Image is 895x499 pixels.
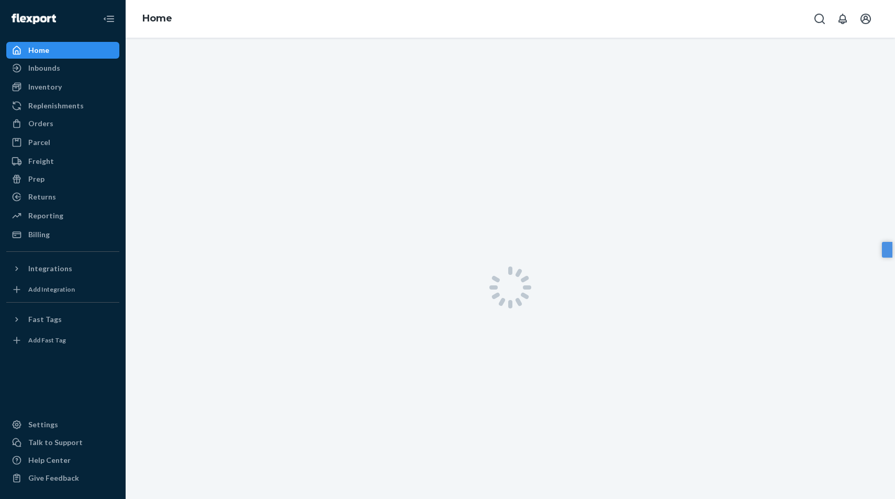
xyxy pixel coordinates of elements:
[6,281,119,298] a: Add Integration
[28,63,60,73] div: Inbounds
[28,419,58,430] div: Settings
[6,470,119,486] button: Give Feedback
[12,14,56,24] img: Flexport logo
[28,82,62,92] div: Inventory
[28,192,56,202] div: Returns
[6,332,119,349] a: Add Fast Tag
[6,207,119,224] a: Reporting
[6,42,119,59] a: Home
[6,115,119,132] a: Orders
[855,8,876,29] button: Open account menu
[6,60,119,76] a: Inbounds
[832,8,853,29] button: Open notifications
[28,473,79,483] div: Give Feedback
[28,455,71,465] div: Help Center
[28,210,63,221] div: Reporting
[28,437,83,448] div: Talk to Support
[28,45,49,56] div: Home
[6,188,119,205] a: Returns
[28,336,66,345] div: Add Fast Tag
[6,171,119,187] a: Prep
[809,8,830,29] button: Open Search Box
[6,79,119,95] a: Inventory
[28,285,75,294] div: Add Integration
[28,314,62,325] div: Fast Tags
[6,97,119,114] a: Replenishments
[6,452,119,469] a: Help Center
[6,153,119,170] a: Freight
[6,260,119,277] button: Integrations
[134,4,181,34] ol: breadcrumbs
[142,13,172,24] a: Home
[6,434,119,451] a: Talk to Support
[6,134,119,151] a: Parcel
[28,263,72,274] div: Integrations
[28,118,53,129] div: Orders
[28,137,50,148] div: Parcel
[6,226,119,243] a: Billing
[28,101,84,111] div: Replenishments
[6,311,119,328] button: Fast Tags
[28,174,44,184] div: Prep
[28,229,50,240] div: Billing
[28,156,54,167] div: Freight
[98,8,119,29] button: Close Navigation
[6,416,119,433] a: Settings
